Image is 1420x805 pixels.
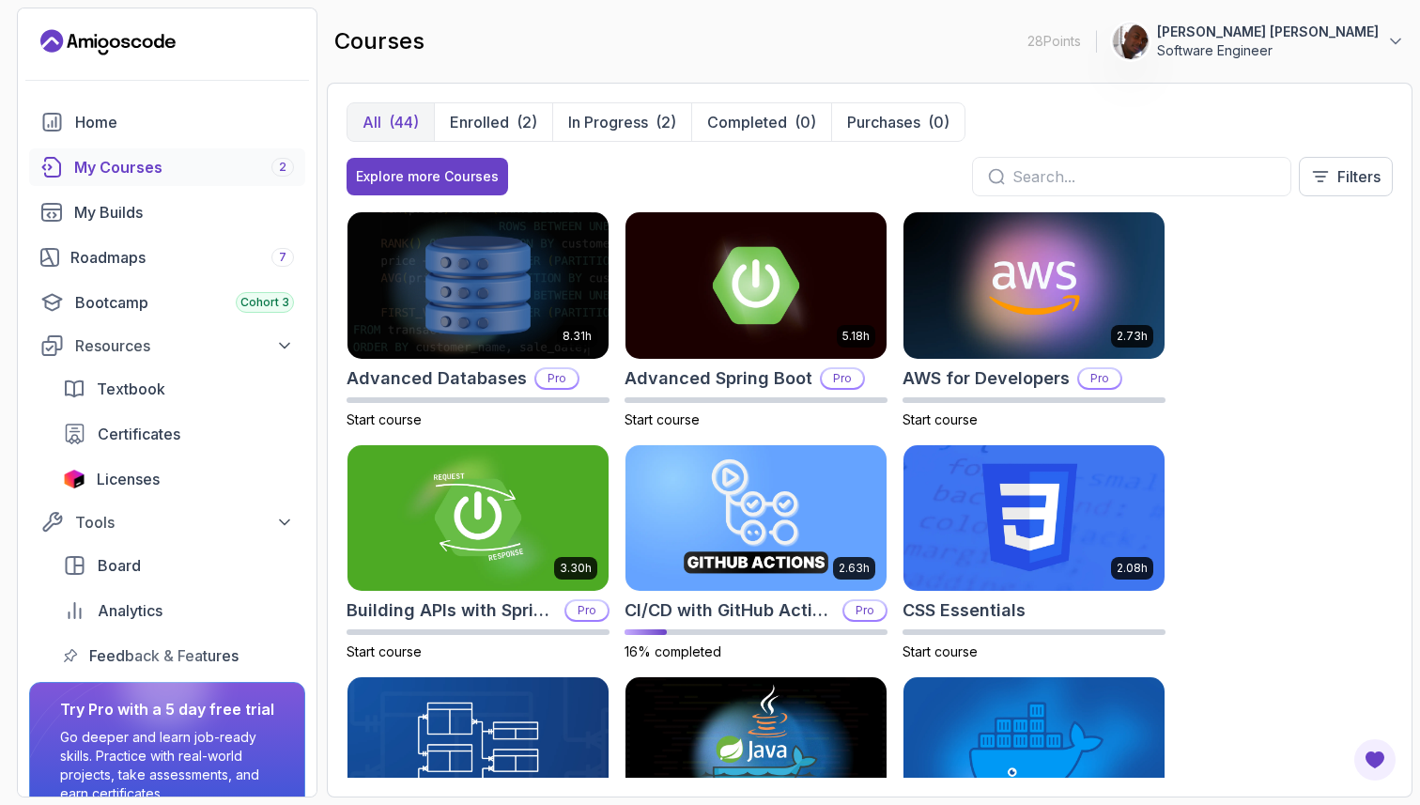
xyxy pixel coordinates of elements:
[847,111,920,133] p: Purchases
[625,365,812,392] h2: Advanced Spring Boot
[29,239,305,276] a: roadmaps
[842,329,870,344] p: 5.18h
[97,378,165,400] span: Textbook
[450,111,509,133] p: Enrolled
[844,601,886,620] p: Pro
[536,369,578,388] p: Pro
[29,329,305,363] button: Resources
[347,103,434,141] button: All(44)
[60,728,274,803] p: Go deeper and learn job-ready skills. Practice with real-world projects, take assessments, and ea...
[517,111,537,133] div: (2)
[625,411,700,427] span: Start course
[29,284,305,321] a: bootcamp
[560,561,592,576] p: 3.30h
[63,470,85,488] img: jetbrains icon
[563,329,592,344] p: 8.31h
[566,601,608,620] p: Pro
[1079,369,1120,388] p: Pro
[347,411,422,427] span: Start course
[52,592,305,629] a: analytics
[52,415,305,453] a: certificates
[1012,165,1275,188] input: Search...
[347,597,557,624] h2: Building APIs with Spring Boot
[552,103,691,141] button: In Progress(2)
[903,365,1070,392] h2: AWS for Developers
[625,445,887,592] img: CI/CD with GitHub Actions card
[839,561,870,576] p: 2.63h
[75,291,294,314] div: Bootcamp
[40,27,176,57] a: Landing page
[903,643,978,659] span: Start course
[1352,737,1397,782] button: Open Feedback Button
[75,511,294,534] div: Tools
[98,599,162,622] span: Analytics
[75,111,294,133] div: Home
[1027,32,1081,51] p: 28 Points
[52,460,305,498] a: licenses
[347,643,422,659] span: Start course
[691,103,831,141] button: Completed(0)
[1337,165,1381,188] p: Filters
[347,445,609,592] img: Building APIs with Spring Boot card
[656,111,676,133] div: (2)
[903,445,1165,592] img: CSS Essentials card
[347,158,508,195] button: Explore more Courses
[240,295,289,310] span: Cohort 3
[707,111,787,133] p: Completed
[568,111,648,133] p: In Progress
[1112,23,1405,60] button: user profile image[PERSON_NAME] [PERSON_NAME]Software Engineer
[74,201,294,224] div: My Builds
[75,334,294,357] div: Resources
[52,547,305,584] a: board
[625,643,721,659] span: 16% completed
[29,103,305,141] a: home
[1117,561,1148,576] p: 2.08h
[1299,157,1393,196] button: Filters
[279,250,286,265] span: 7
[74,156,294,178] div: My Courses
[363,111,381,133] p: All
[29,148,305,186] a: courses
[334,26,424,56] h2: courses
[625,597,835,624] h2: CI/CD with GitHub Actions
[29,194,305,231] a: builds
[795,111,816,133] div: (0)
[356,167,499,186] div: Explore more Courses
[52,637,305,674] a: feedback
[347,365,527,392] h2: Advanced Databases
[52,370,305,408] a: textbook
[279,160,286,175] span: 2
[831,103,965,141] button: Purchases(0)
[389,111,419,133] div: (44)
[903,597,1026,624] h2: CSS Essentials
[928,111,949,133] div: (0)
[903,212,1165,359] img: AWS for Developers card
[29,505,305,539] button: Tools
[98,554,141,577] span: Board
[822,369,863,388] p: Pro
[97,468,160,490] span: Licenses
[625,212,887,359] img: Advanced Spring Boot card
[347,212,609,359] img: Advanced Databases card
[1113,23,1149,59] img: user profile image
[70,246,294,269] div: Roadmaps
[434,103,552,141] button: Enrolled(2)
[903,411,978,427] span: Start course
[1157,23,1379,41] p: [PERSON_NAME] [PERSON_NAME]
[1117,329,1148,344] p: 2.73h
[98,423,180,445] span: Certificates
[1157,41,1379,60] p: Software Engineer
[89,644,239,667] span: Feedback & Features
